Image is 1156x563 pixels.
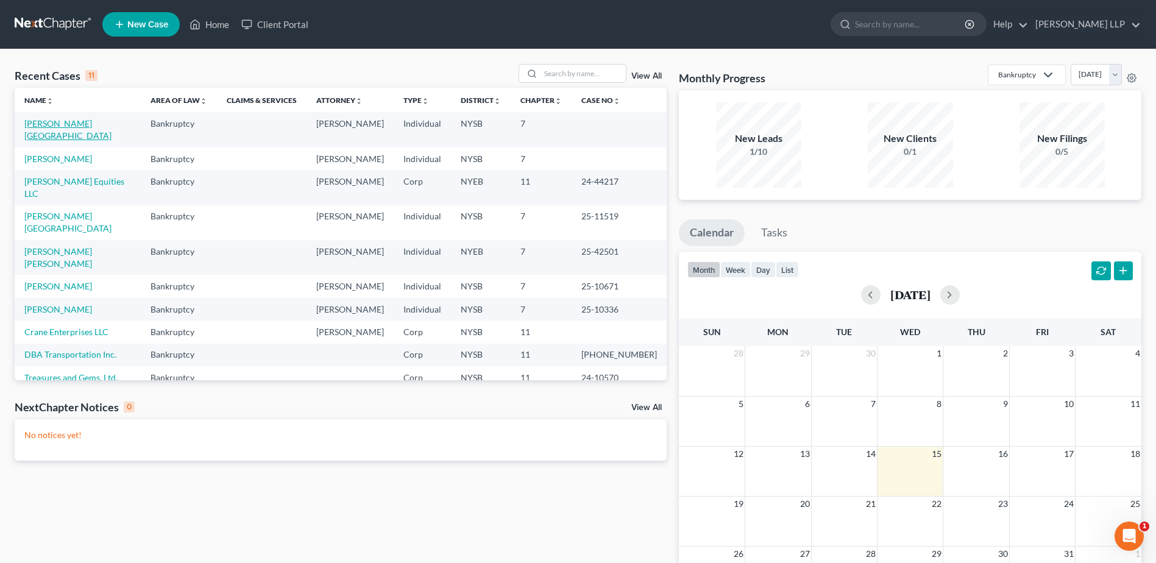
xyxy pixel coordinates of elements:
[307,170,394,205] td: [PERSON_NAME]
[394,205,451,240] td: Individual
[572,240,667,275] td: 25-42501
[935,397,943,411] span: 8
[703,327,721,337] span: Sun
[572,344,667,366] td: [PHONE_NUMBER]
[24,176,124,199] a: [PERSON_NAME] Equities LLC
[1063,447,1075,461] span: 17
[511,344,572,366] td: 11
[865,447,877,461] span: 14
[141,205,217,240] td: Bankruptcy
[141,275,217,297] td: Bankruptcy
[511,275,572,297] td: 7
[183,13,235,35] a: Home
[403,96,429,105] a: Typeunfold_more
[422,97,429,105] i: unfold_more
[931,497,943,511] span: 22
[732,447,745,461] span: 12
[804,397,811,411] span: 6
[511,147,572,170] td: 7
[394,320,451,343] td: Corp
[394,275,451,297] td: Individual
[394,344,451,366] td: Corp
[868,146,953,158] div: 0/1
[1129,497,1141,511] span: 25
[776,261,799,278] button: list
[24,96,54,105] a: Nameunfold_more
[799,497,811,511] span: 20
[631,403,662,412] a: View All
[855,13,966,35] input: Search by name...
[141,320,217,343] td: Bankruptcy
[511,366,572,389] td: 11
[451,298,511,320] td: NYSB
[127,20,168,29] span: New Case
[865,547,877,561] span: 28
[24,304,92,314] a: [PERSON_NAME]
[1063,547,1075,561] span: 31
[394,240,451,275] td: Individual
[1134,547,1141,561] span: 1
[141,366,217,389] td: Bankruptcy
[451,170,511,205] td: NYEB
[235,13,314,35] a: Client Portal
[836,327,852,337] span: Tue
[1134,346,1141,361] span: 4
[24,429,657,441] p: No notices yet!
[1019,132,1105,146] div: New Filings
[555,97,562,105] i: unfold_more
[1129,447,1141,461] span: 18
[572,205,667,240] td: 25-11519
[394,112,451,147] td: Individual
[494,97,501,105] i: unfold_more
[24,372,118,383] a: Treasures and Gems, Ltd.
[141,344,217,366] td: Bankruptcy
[1036,327,1049,337] span: Fri
[451,366,511,389] td: NYSB
[900,327,920,337] span: Wed
[865,346,877,361] span: 30
[998,69,1036,80] div: Bankruptcy
[307,147,394,170] td: [PERSON_NAME]
[997,447,1009,461] span: 16
[24,211,112,233] a: [PERSON_NAME][GEOGRAPHIC_DATA]
[307,112,394,147] td: [PERSON_NAME]
[1129,397,1141,411] span: 11
[85,70,98,81] div: 11
[1115,522,1144,551] iframe: Intercom live chat
[151,96,207,105] a: Area of Lawunfold_more
[631,72,662,80] a: View All
[511,112,572,147] td: 7
[572,298,667,320] td: 25-10336
[541,65,626,82] input: Search by name...
[451,240,511,275] td: NYEB
[1019,146,1105,158] div: 0/5
[687,261,720,278] button: month
[870,397,877,411] span: 7
[1101,327,1116,337] span: Sat
[307,298,394,320] td: [PERSON_NAME]
[394,170,451,205] td: Corp
[451,275,511,297] td: NYSB
[799,447,811,461] span: 13
[24,327,108,337] a: Crane Enterprises LLC
[141,240,217,275] td: Bankruptcy
[767,327,789,337] span: Mon
[931,547,943,561] span: 29
[511,298,572,320] td: 7
[865,497,877,511] span: 21
[1068,346,1075,361] span: 3
[24,281,92,291] a: [PERSON_NAME]
[987,13,1028,35] a: Help
[799,547,811,561] span: 27
[461,96,501,105] a: Districtunfold_more
[217,88,307,112] th: Claims & Services
[316,96,363,105] a: Attorneyunfold_more
[751,261,776,278] button: day
[141,112,217,147] td: Bankruptcy
[732,547,745,561] span: 26
[750,219,798,246] a: Tasks
[24,118,112,141] a: [PERSON_NAME][GEOGRAPHIC_DATA]
[451,205,511,240] td: NYSB
[520,96,562,105] a: Chapterunfold_more
[679,219,745,246] a: Calendar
